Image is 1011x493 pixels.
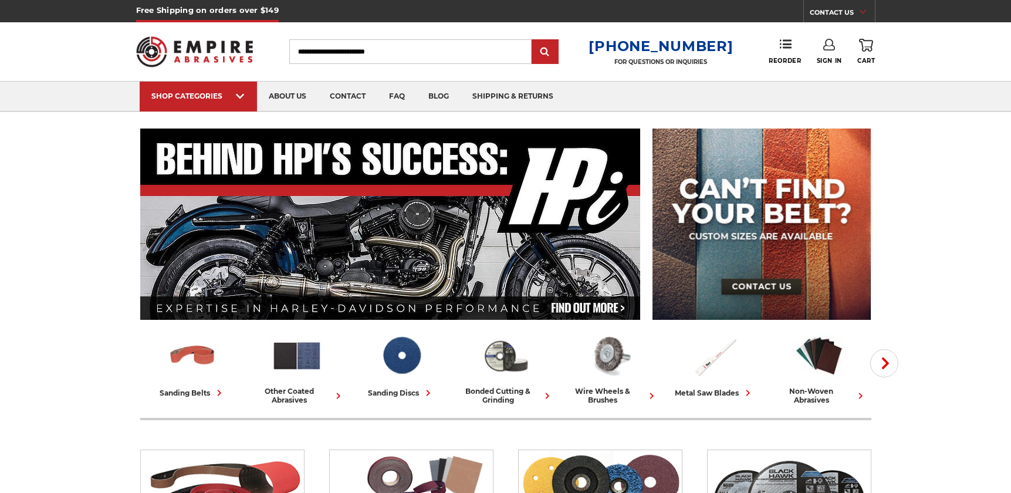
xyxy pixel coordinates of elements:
span: Cart [857,57,875,65]
div: SHOP CATEGORIES [151,92,245,100]
div: bonded cutting & grinding [458,387,553,404]
img: promo banner for custom belts. [652,129,871,320]
a: Cart [857,39,875,65]
img: Other Coated Abrasives [271,330,323,381]
img: Sanding Belts [167,330,218,381]
span: Sign In [817,57,842,65]
div: sanding belts [160,387,225,399]
div: sanding discs [368,387,434,399]
a: about us [257,82,318,112]
a: wire wheels & brushes [563,330,658,404]
div: wire wheels & brushes [563,387,658,404]
span: Reorder [769,57,801,65]
a: [PHONE_NUMBER] [589,38,733,55]
a: other coated abrasives [249,330,344,404]
div: other coated abrasives [249,387,344,404]
img: Sanding Discs [376,330,427,381]
a: CONTACT US [810,6,875,22]
div: metal saw blades [675,387,754,399]
img: Metal Saw Blades [689,330,741,381]
img: Bonded Cutting & Grinding [480,330,532,381]
img: Empire Abrasives [136,29,253,75]
a: non-woven abrasives [772,330,867,404]
a: bonded cutting & grinding [458,330,553,404]
a: faq [377,82,417,112]
a: metal saw blades [667,330,762,399]
a: Reorder [769,39,801,64]
img: Banner for an interview featuring Horsepower Inc who makes Harley performance upgrades featured o... [140,129,641,320]
a: sanding discs [354,330,449,399]
img: Non-woven Abrasives [793,330,845,381]
p: FOR QUESTIONS OR INQUIRIES [589,58,733,66]
div: non-woven abrasives [772,387,867,404]
input: Submit [533,40,557,64]
img: Wire Wheels & Brushes [584,330,636,381]
a: blog [417,82,461,112]
a: contact [318,82,377,112]
a: sanding belts [145,330,240,399]
a: shipping & returns [461,82,565,112]
button: Next [870,349,898,377]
